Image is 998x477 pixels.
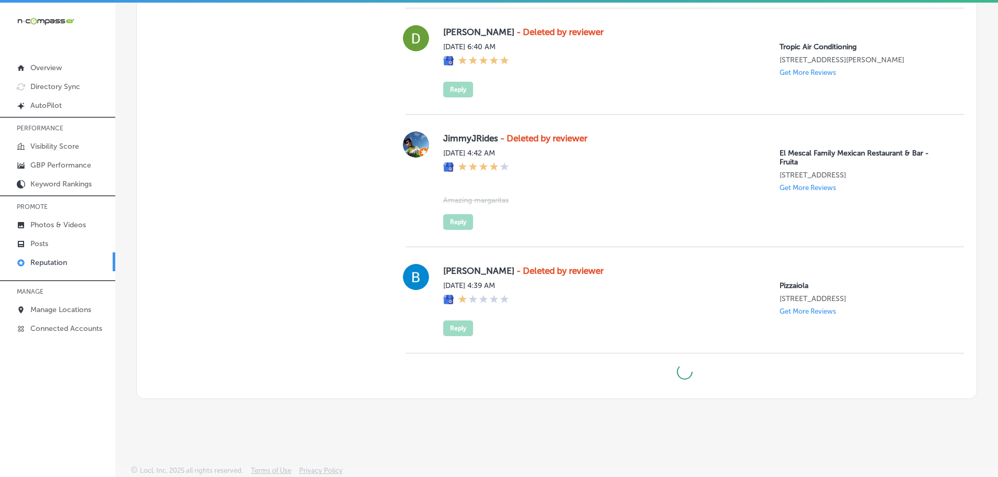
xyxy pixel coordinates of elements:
[443,281,509,290] label: [DATE] 4:39 AM
[443,265,947,276] label: [PERSON_NAME]
[30,180,92,188] p: Keyword Rankings
[30,82,80,91] p: Directory Sync
[780,56,947,64] p: 1342 whitfield ave
[443,214,473,230] button: Reply
[517,265,604,276] strong: - Deleted by reviewer
[140,467,243,474] p: Locl, Inc. 2025 all rights reserved.
[780,69,836,76] p: Get More Reviews
[30,305,91,314] p: Manage Locations
[443,27,947,37] label: [PERSON_NAME]
[443,42,509,51] label: [DATE] 6:40 AM
[443,82,473,97] button: Reply
[458,294,509,306] div: 1 Star
[30,239,48,248] p: Posts
[780,149,947,167] p: El Mescal Family Mexican Restaurant & Bar - Fruita
[30,101,62,110] p: AutoPilot
[17,16,74,26] img: 660ab0bf-5cc7-4cb8-ba1c-48b5ae0f18e60NCTV_CLogo_TV_Black_-500x88.png
[458,162,509,173] div: 4 Stars
[780,184,836,192] p: Get More Reviews
[30,63,62,72] p: Overview
[780,307,836,315] p: Get More Reviews
[780,281,947,290] p: Pizzaiola
[30,258,67,267] p: Reputation
[780,42,947,51] p: Tropic Air Conditioning
[30,142,79,151] p: Visibility Score
[443,196,947,205] blockquote: Amazing margaritas
[30,324,102,333] p: Connected Accounts
[517,27,604,37] strong: - Deleted by reviewer
[780,294,947,303] p: 3191 Long Beach Rd
[30,220,86,229] p: Photos & Videos
[443,133,947,143] label: JimmyJRides
[443,149,509,158] label: [DATE] 4:42 AM
[30,161,91,170] p: GBP Performance
[500,133,587,143] strong: - Deleted by reviewer
[443,320,473,336] button: Reply
[458,56,509,67] div: 5 Stars
[780,171,947,180] p: 439 US-6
